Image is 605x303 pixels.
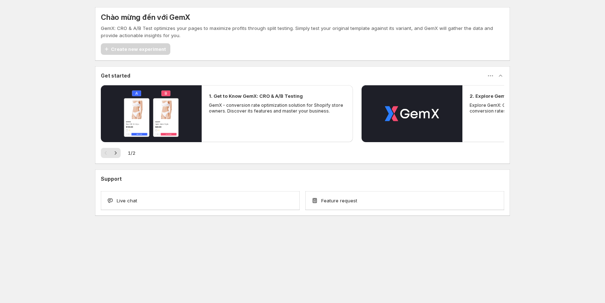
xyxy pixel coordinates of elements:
[111,148,121,158] button: Tiếp
[101,72,130,79] h3: Get started
[321,197,357,204] span: Feature request
[470,92,581,100] h2: 2. Explore GemX: CRO & A/B Testing Use Cases
[101,85,202,142] button: Phát video
[101,13,190,22] h5: Chào mừng đến với GemX
[128,149,135,157] span: 1 / 2
[209,92,303,100] h2: 1. Get to Know GemX: CRO & A/B Testing
[101,175,122,183] h3: Support
[209,102,346,114] p: GemX - conversion rate optimization solution for Shopify store owners. Discover its features and ...
[101,148,121,158] nav: Phân trang
[362,85,462,142] button: Phát video
[117,197,137,204] span: Live chat
[101,25,504,39] p: GemX: CRO & A/B Test optimizes your pages to maximize profits through split testing. Simply test ...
